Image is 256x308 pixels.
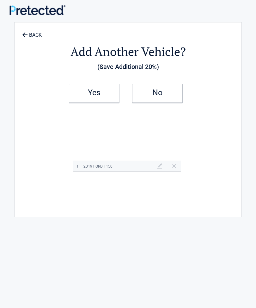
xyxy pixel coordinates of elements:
h2: Yes [76,90,113,95]
h2: No [139,90,176,95]
h3: (Save Additional 20%) [18,61,238,72]
img: Main Logo [9,5,65,15]
h2: Add Another Vehicle? [18,44,238,60]
span: 1 | [76,164,81,169]
h2: 2019 Ford F150 [76,163,113,170]
a: Delete [172,164,176,168]
a: BACK [21,27,43,38]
